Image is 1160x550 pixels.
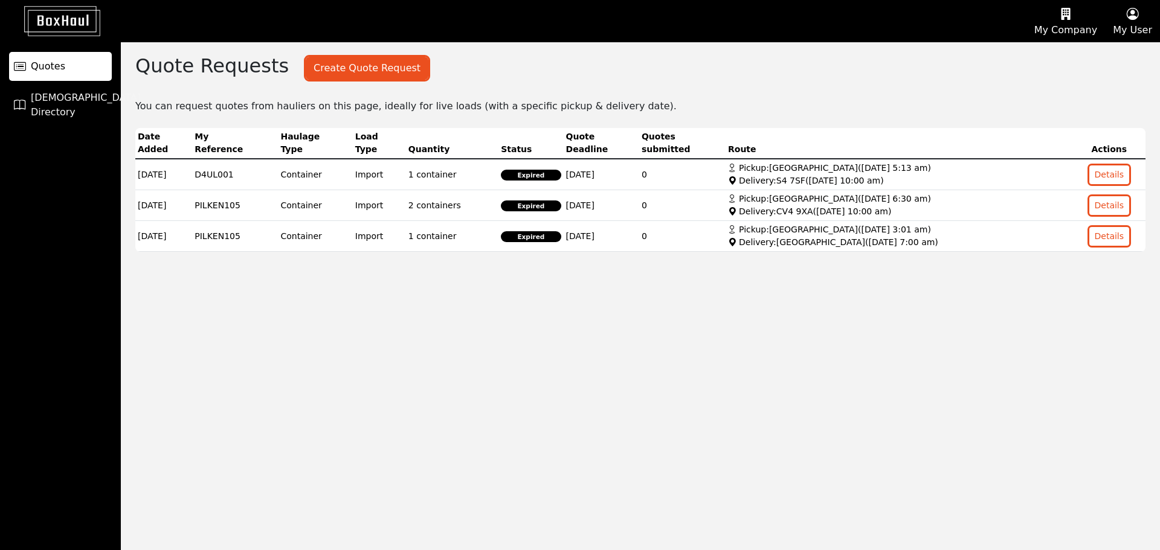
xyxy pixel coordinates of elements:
[31,91,141,120] span: [DEMOGRAPHIC_DATA] Directory
[406,128,498,159] th: Quantity
[639,221,726,252] td: 0
[1073,128,1145,159] th: Actions
[728,193,1071,205] div: Pickup: [GEOGRAPHIC_DATA] ( [DATE] 6:30 am )
[1089,196,1130,215] button: Details
[1089,200,1130,209] a: Details
[564,128,639,159] th: Quote Deadline
[726,128,1073,159] th: Route
[1105,1,1160,42] button: My User
[728,236,1071,249] div: Delivery: [GEOGRAPHIC_DATA] ( [DATE] 7:00 am )
[135,221,192,252] td: [DATE]
[353,128,406,159] th: Load Type
[1089,231,1130,240] a: Details
[1089,227,1130,246] button: Details
[135,128,192,159] th: Date Added
[192,159,278,190] td: D4UL001
[728,223,1071,236] div: Pickup: [GEOGRAPHIC_DATA] ( [DATE] 3:01 am )
[192,190,278,221] td: PILKEN105
[135,159,192,190] td: [DATE]
[278,128,352,159] th: Haulage Type
[728,162,1071,174] div: Pickup: [GEOGRAPHIC_DATA] ( [DATE] 5:13 am )
[639,128,726,159] th: Quotes submitted
[278,190,352,221] td: Container
[406,190,498,221] td: 2 containers
[306,57,428,80] button: Create Quote Request
[353,221,406,252] td: Import
[639,190,726,221] td: 0
[1089,165,1130,184] button: Details
[121,97,1160,114] div: You can request quotes from hauliers on this page, ideally for live loads (with a specific pickup...
[353,190,406,221] td: Import
[406,159,498,190] td: 1 container
[9,52,112,81] a: Quotes
[564,190,639,221] td: [DATE]
[1089,169,1130,179] a: Details
[564,159,639,190] td: [DATE]
[501,231,561,242] span: Expired
[564,221,639,252] td: [DATE]
[9,91,112,120] a: [DEMOGRAPHIC_DATA] Directory
[135,54,289,77] h2: Quote Requests
[498,128,563,159] th: Status
[353,159,406,190] td: Import
[406,221,498,252] td: 1 container
[135,190,192,221] td: [DATE]
[278,159,352,190] td: Container
[6,6,100,36] img: BoxHaul
[192,221,278,252] td: PILKEN105
[192,128,278,159] th: My Reference
[501,200,561,211] span: Expired
[728,205,1071,218] div: Delivery: CV4 9XA ( [DATE] 10:00 am )
[31,59,65,74] span: Quotes
[1026,1,1105,42] button: My Company
[728,174,1071,187] div: Delivery: S4 7SF ( [DATE] 10:00 am )
[501,170,561,181] span: Expired
[278,221,352,252] td: Container
[639,159,726,190] td: 0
